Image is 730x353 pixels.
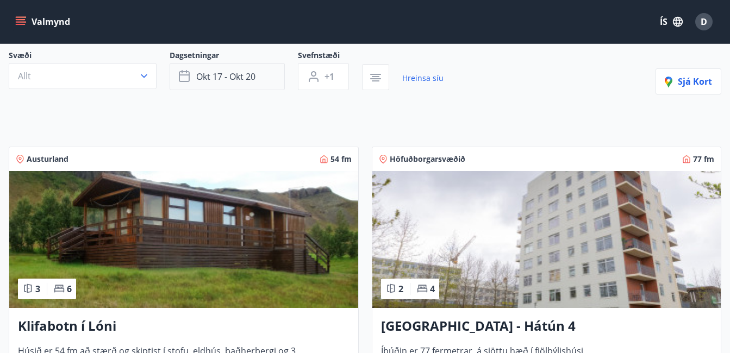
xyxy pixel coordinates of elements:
[298,63,349,90] button: +1
[170,50,298,63] span: Dagsetningar
[27,154,68,165] span: Austurland
[298,50,362,63] span: Svefnstæði
[656,68,721,94] button: Sjá kort
[402,66,444,90] a: Hreinsa síu
[430,283,435,295] span: 4
[170,63,285,90] button: okt 17 - okt 20
[13,12,74,31] button: menu
[654,12,689,31] button: ÍS
[9,50,170,63] span: Svæði
[381,317,713,336] h3: [GEOGRAPHIC_DATA] - Hátún 4
[196,71,255,83] span: okt 17 - okt 20
[701,16,707,28] span: D
[18,317,350,336] h3: Klifabotn í Lóni
[390,154,465,165] span: Höfuðborgarsvæðið
[9,63,157,89] button: Allt
[330,154,352,165] span: 54 fm
[67,283,72,295] span: 6
[18,70,31,82] span: Allt
[35,283,40,295] span: 3
[372,171,721,308] img: Paella dish
[325,71,334,83] span: +1
[665,75,712,87] span: Sjá kort
[9,171,358,308] img: Paella dish
[693,154,714,165] span: 77 fm
[691,9,717,35] button: D
[398,283,403,295] span: 2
